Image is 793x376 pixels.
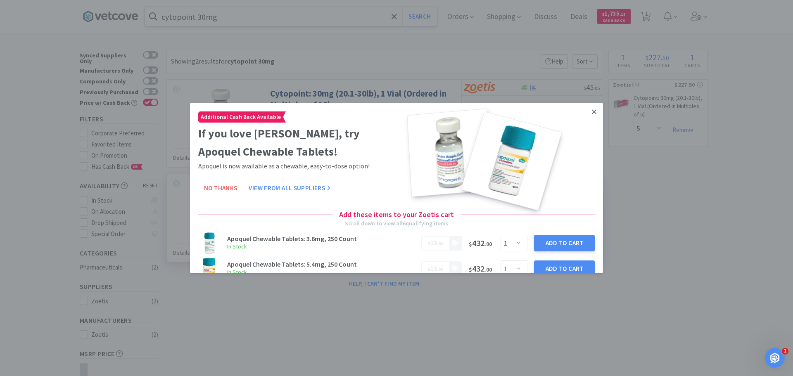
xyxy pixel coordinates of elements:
[198,258,221,280] img: cf4d15950dc948608a87d860c71dcee6_598476.png
[198,180,243,196] button: No Thanks
[428,241,430,246] span: $
[199,111,283,122] span: Additional Cash Back Available
[469,263,492,274] span: 432
[198,124,393,161] h2: If you love [PERSON_NAME], try Apoquel Chewable Tablets!
[484,240,492,248] span: . 00
[469,266,472,273] span: $
[428,267,430,272] span: $
[534,235,595,251] button: Add to Cart
[428,239,443,247] span: .
[430,265,437,272] span: 13
[782,348,788,355] span: 1
[439,267,443,272] span: 00
[469,238,492,248] span: 432
[469,240,472,248] span: $
[243,180,336,196] button: View From All Suppliers
[430,239,437,247] span: 13
[227,267,416,277] h6: In Stock
[345,218,449,227] div: Scroll down to view all 6 qualifying items
[439,241,443,246] span: 00
[534,260,595,277] button: Add to Cart
[765,348,785,368] iframe: Intercom live chat
[332,208,461,220] h4: Add these items to your Zoetis cart
[227,235,416,242] h3: Apoquel Chewable Tablets: 3.6mg, 250 Count
[198,232,221,254] img: a05155ed4ddd44bd953750f3fc3e7c6a_598475.png
[198,161,393,172] p: Apoquel is now available as a chewable, easy-to-dose option!
[227,242,416,251] h6: In Stock
[227,261,416,267] h3: Apoquel Chewable Tablets: 5.4mg, 250 Count
[484,266,492,273] span: . 00
[428,265,443,272] span: .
